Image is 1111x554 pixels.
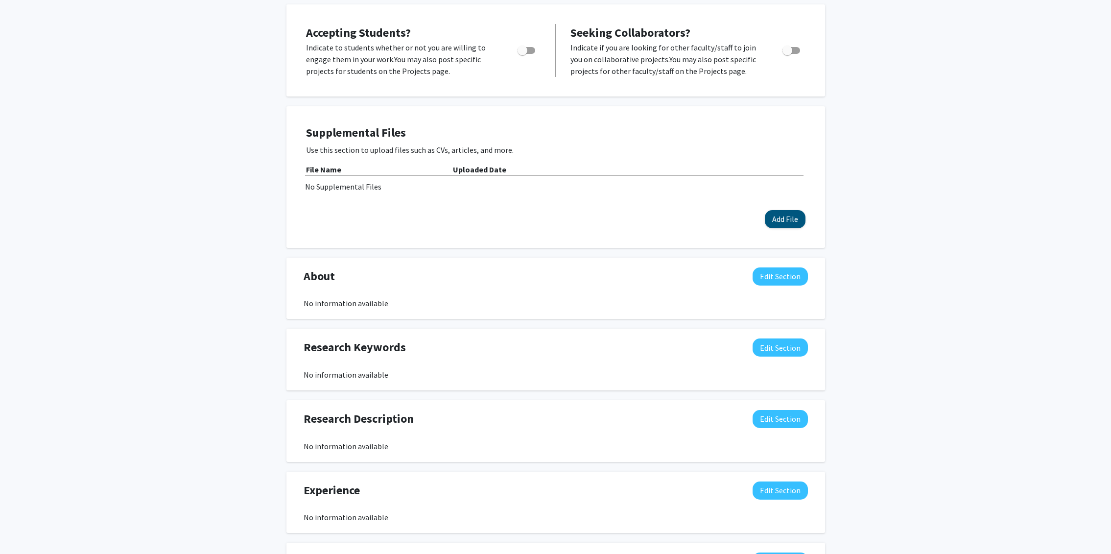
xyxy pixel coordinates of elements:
p: Indicate if you are looking for other faculty/staff to join you on collaborative projects. You ma... [570,42,764,77]
span: About [304,267,335,285]
span: Research Description [304,410,414,428]
div: Toggle [514,42,541,56]
b: Uploaded Date [453,165,506,174]
b: File Name [306,165,341,174]
button: Edit About [753,267,808,286]
button: Edit Experience [753,482,808,500]
h4: Supplemental Files [306,126,805,140]
div: No information available [304,369,808,381]
button: Edit Research Keywords [753,338,808,357]
span: Accepting Students? [306,25,411,40]
div: No information available [304,440,808,452]
div: Toggle [779,42,805,56]
span: Seeking Collaborators? [570,25,690,40]
div: No information available [304,297,808,309]
iframe: Chat [7,510,42,547]
p: Indicate to students whether or not you are willing to engage them in your work. You may also pos... [306,42,499,77]
div: No Supplemental Files [305,181,806,193]
div: No information available [304,511,808,523]
button: Add File [765,210,805,228]
p: Use this section to upload files such as CVs, articles, and more. [306,144,805,156]
button: Edit Research Description [753,410,808,428]
span: Research Keywords [304,338,406,356]
span: Experience [304,482,360,499]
